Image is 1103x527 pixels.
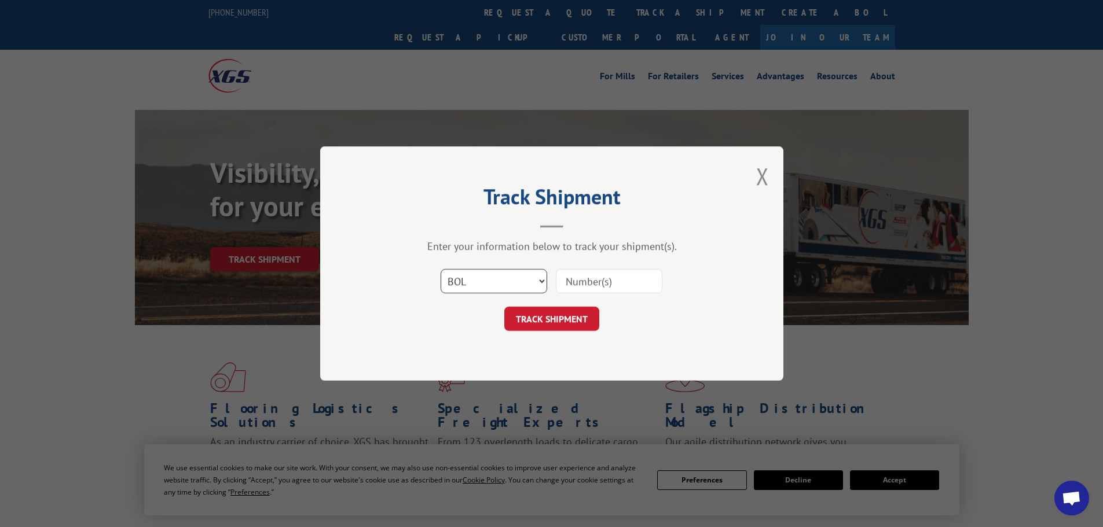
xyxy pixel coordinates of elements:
input: Number(s) [556,269,662,293]
button: TRACK SHIPMENT [504,307,599,331]
div: Enter your information below to track your shipment(s). [378,239,725,253]
a: Open chat [1054,481,1089,515]
button: Close modal [756,161,769,191]
h2: Track Shipment [378,189,725,211]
